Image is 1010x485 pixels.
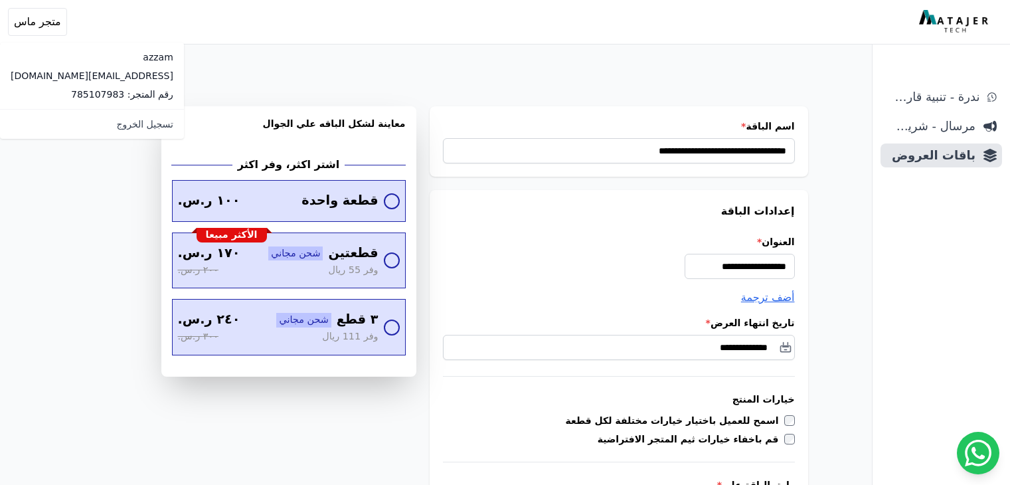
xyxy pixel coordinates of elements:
span: قطعة واحدة [301,191,378,211]
span: شحن مجاني [268,246,323,261]
span: شحن مجاني [276,313,331,328]
span: وفر 111 ريال [322,330,378,344]
label: اسم الباقة [443,120,795,133]
p: [EMAIL_ADDRESS][DOMAIN_NAME] [11,69,173,82]
button: أضف ترجمة [741,290,795,306]
p: azzam [11,50,173,64]
p: رقم المتجر: 785107983 [11,88,173,101]
span: باقات العروض [886,146,975,165]
span: ٣٠٠ ر.س. [178,330,218,344]
span: ٣ قطع [337,310,379,330]
h3: إعدادات الباقة [443,203,795,219]
span: أضف ترجمة [741,291,795,304]
button: متجر ماس [8,8,67,36]
span: ١٠٠ ر.س. [178,191,240,211]
label: قم باخفاء خيارات ثيم المتجر الافتراضية [598,433,784,446]
span: قطعتين [328,244,378,263]
span: وفر 55 ريال [328,263,378,278]
label: اسمح للعميل باختيار خيارات مختلفة لكل قطعة [566,414,784,427]
img: MatajerTech Logo [919,10,991,34]
span: ٢٠٠ ر.س. [178,263,218,278]
h3: خيارات المنتج [443,393,795,406]
h3: معاينة لشكل الباقه علي الجوال [172,117,406,146]
span: ندرة - تنبية قارب علي النفاذ [886,88,979,106]
h2: اشتر اكثر، وفر اكثر [238,157,339,173]
span: مرسال - شريط دعاية [886,117,975,136]
div: الأكثر مبيعا [197,228,267,242]
label: تاريخ انتهاء العرض [443,316,795,330]
label: العنوان [443,235,795,248]
span: ٢٤٠ ر.س. [178,310,240,330]
span: ١٧٠ ر.س. [178,244,240,263]
span: متجر ماس [14,14,61,30]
